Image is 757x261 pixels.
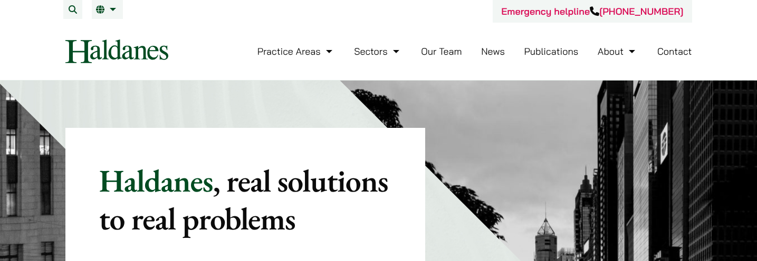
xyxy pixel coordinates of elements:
[96,5,119,14] a: EN
[65,39,168,63] img: Logo of Haldanes
[481,45,505,57] a: News
[257,45,335,57] a: Practice Areas
[99,160,388,239] mark: , real solutions to real problems
[501,5,683,17] a: Emergency helpline[PHONE_NUMBER]
[524,45,579,57] a: Publications
[598,45,638,57] a: About
[354,45,401,57] a: Sectors
[99,162,392,237] p: Haldanes
[421,45,462,57] a: Our Team
[657,45,692,57] a: Contact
